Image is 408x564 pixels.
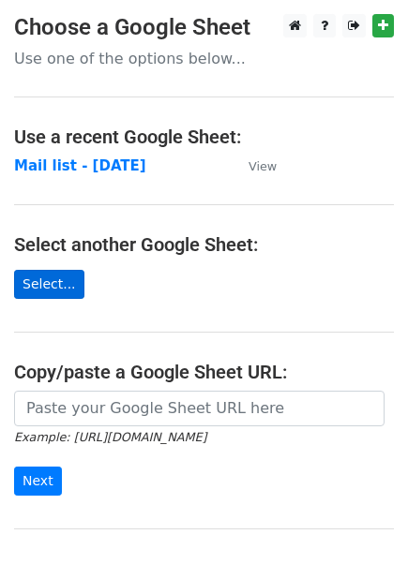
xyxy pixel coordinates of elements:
[14,14,394,41] h3: Choose a Google Sheet
[14,126,394,148] h4: Use a recent Google Sheet:
[14,430,206,444] small: Example: [URL][DOMAIN_NAME]
[14,467,62,496] input: Next
[14,361,394,383] h4: Copy/paste a Google Sheet URL:
[14,270,84,299] a: Select...
[14,49,394,68] p: Use one of the options below...
[14,391,385,426] input: Paste your Google Sheet URL here
[314,474,408,564] iframe: Chat Widget
[14,233,394,256] h4: Select another Google Sheet:
[14,157,146,174] a: Mail list - [DATE]
[249,159,277,173] small: View
[230,157,277,174] a: View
